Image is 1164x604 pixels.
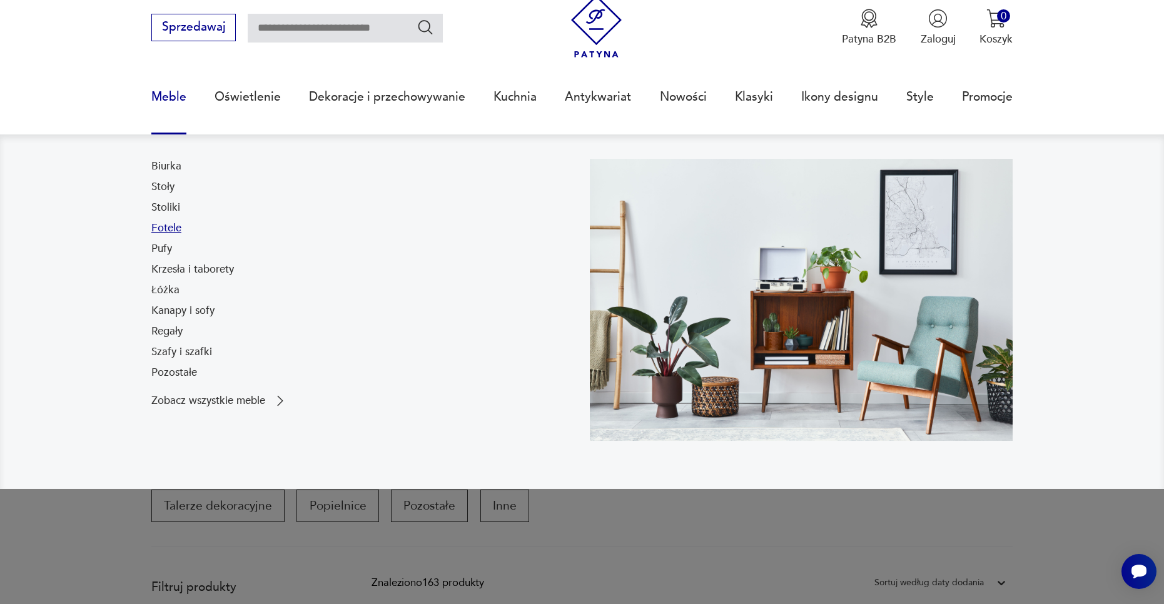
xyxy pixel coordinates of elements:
[735,68,773,126] a: Klasyki
[151,68,186,126] a: Meble
[151,14,236,41] button: Sprzedawaj
[151,365,197,380] a: Pozostałe
[842,32,896,46] p: Patyna B2B
[921,32,956,46] p: Zaloguj
[928,9,948,28] img: Ikonka użytkownika
[906,68,934,126] a: Style
[151,303,215,318] a: Kanapy i sofy
[309,68,465,126] a: Dekoracje i przechowywanie
[151,159,181,174] a: Biurka
[151,324,183,339] a: Regały
[417,18,435,36] button: Szukaj
[493,68,537,126] a: Kuchnia
[660,68,707,126] a: Nowości
[979,9,1013,46] button: 0Koszyk
[215,68,281,126] a: Oświetlenie
[151,283,180,298] a: Łóżka
[151,262,234,277] a: Krzesła i taborety
[590,159,1013,441] img: 969d9116629659dbb0bd4e745da535dc.jpg
[859,9,879,28] img: Ikona medalu
[842,9,896,46] button: Patyna B2B
[151,241,172,256] a: Pufy
[151,345,212,360] a: Szafy i szafki
[151,396,265,406] p: Zobacz wszystkie meble
[979,32,1013,46] p: Koszyk
[997,9,1010,23] div: 0
[801,68,878,126] a: Ikony designu
[842,9,896,46] a: Ikona medaluPatyna B2B
[151,221,181,236] a: Fotele
[151,23,236,33] a: Sprzedawaj
[1121,554,1156,589] iframe: Smartsupp widget button
[921,9,956,46] button: Zaloguj
[565,68,631,126] a: Antykwariat
[151,393,288,408] a: Zobacz wszystkie meble
[151,200,180,215] a: Stoliki
[151,179,175,194] a: Stoły
[986,9,1006,28] img: Ikona koszyka
[962,68,1013,126] a: Promocje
